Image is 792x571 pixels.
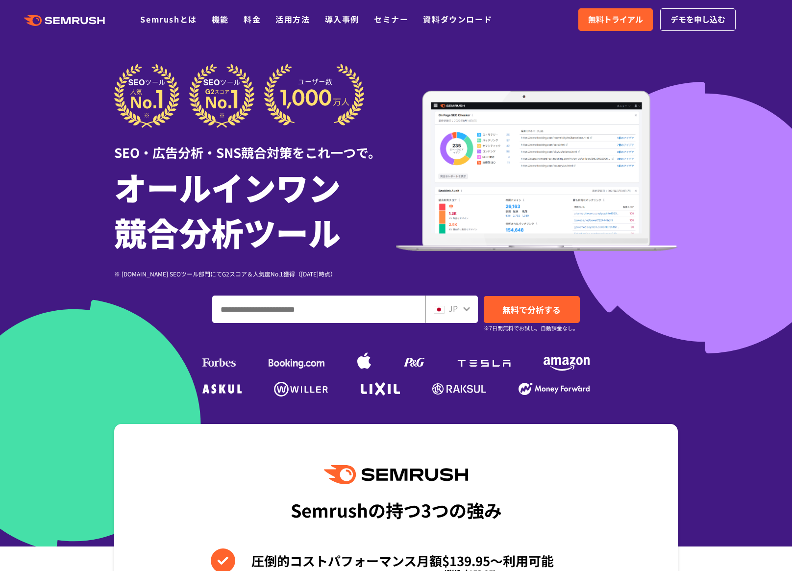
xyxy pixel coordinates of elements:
[212,13,229,25] a: 機能
[291,492,502,528] div: Semrushの持つ3つの強み
[502,303,561,316] span: 無料で分析する
[484,296,580,323] a: 無料で分析する
[448,302,458,314] span: JP
[244,13,261,25] a: 料金
[114,269,396,278] div: ※ [DOMAIN_NAME] SEOツール部門にてG2スコア＆人気度No.1獲得（[DATE]時点）
[114,164,396,254] h1: オールインワン 競合分析ツール
[140,13,197,25] a: Semrushとは
[275,13,310,25] a: 活用方法
[324,465,468,484] img: Semrush
[374,13,408,25] a: セミナー
[423,13,492,25] a: 資料ダウンロード
[213,296,425,323] input: ドメイン、キーワードまたはURLを入力してください
[484,323,578,333] small: ※7日間無料でお試し。自動課金なし。
[660,8,736,31] a: デモを申し込む
[670,13,725,26] span: デモを申し込む
[588,13,643,26] span: 無料トライアル
[114,128,396,162] div: SEO・広告分析・SNS競合対策をこれ一つで。
[578,8,653,31] a: 無料トライアル
[325,13,359,25] a: 導入事例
